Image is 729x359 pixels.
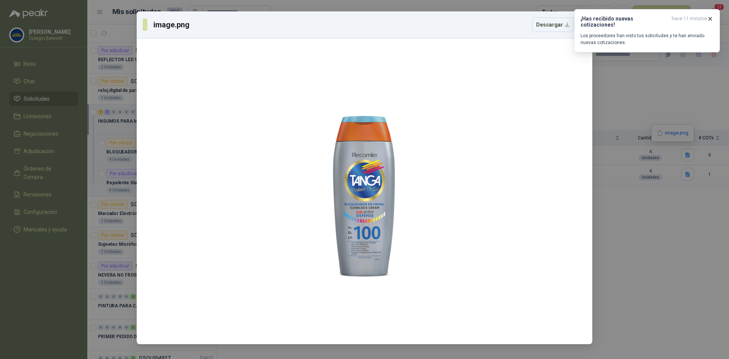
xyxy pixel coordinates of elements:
[581,16,669,28] h3: ¡Has recibido nuevas cotizaciones!
[574,9,720,52] button: ¡Has recibido nuevas cotizaciones!hace 11 minutos Los proveedores han visto tus solicitudes y te ...
[581,32,713,46] p: Los proveedores han visto tus solicitudes y te han enviado nuevas cotizaciones.
[153,19,191,30] h3: image.png
[532,17,574,32] button: Descargar
[672,16,707,28] span: hace 11 minutos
